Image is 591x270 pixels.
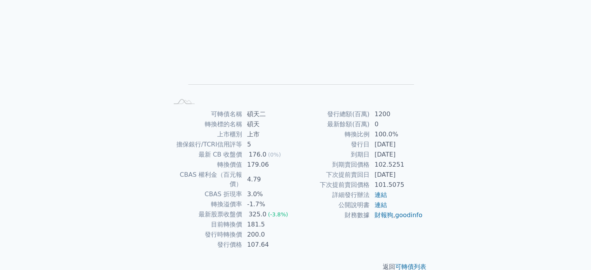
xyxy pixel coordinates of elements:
[370,210,423,220] td: ,
[247,150,268,159] div: 176.0
[370,119,423,129] td: 0
[375,201,387,209] a: 連結
[168,170,242,189] td: CBAS 權利金（百元報價）
[370,170,423,180] td: [DATE]
[168,240,242,250] td: 發行價格
[242,189,296,199] td: 3.0%
[242,129,296,139] td: 上市
[181,3,414,96] g: Chart
[168,150,242,160] td: 最新 CB 收盤價
[296,180,370,190] td: 下次提前賣回價格
[370,180,423,190] td: 101.5075
[168,219,242,230] td: 目前轉換價
[168,199,242,209] td: 轉換溢價率
[296,139,370,150] td: 發行日
[242,230,296,240] td: 200.0
[370,139,423,150] td: [DATE]
[168,189,242,199] td: CBAS 折現率
[168,230,242,240] td: 發行時轉換價
[370,160,423,170] td: 102.5251
[296,119,370,129] td: 最新餘額(百萬)
[242,109,296,119] td: 碩天二
[268,152,281,158] span: (0%)
[296,160,370,170] td: 到期賣回價格
[268,211,288,218] span: (-3.8%)
[296,129,370,139] td: 轉換比例
[296,190,370,200] td: 詳細發行辦法
[168,139,242,150] td: 擔保銀行/TCRI信用評等
[168,119,242,129] td: 轉換標的名稱
[375,211,393,219] a: 財報狗
[168,129,242,139] td: 上市櫃別
[375,191,387,199] a: 連結
[395,211,422,219] a: goodinfo
[168,160,242,170] td: 轉換價值
[296,200,370,210] td: 公開說明書
[242,139,296,150] td: 5
[242,219,296,230] td: 181.5
[247,210,268,219] div: 325.0
[370,109,423,119] td: 1200
[242,119,296,129] td: 碩天
[296,150,370,160] td: 到期日
[296,109,370,119] td: 發行總額(百萬)
[370,129,423,139] td: 100.0%
[242,170,296,189] td: 4.79
[242,240,296,250] td: 107.64
[370,150,423,160] td: [DATE]
[296,210,370,220] td: 財務數據
[168,109,242,119] td: 可轉債名稱
[296,170,370,180] td: 下次提前賣回日
[242,199,296,209] td: -1.7%
[242,160,296,170] td: 179.06
[168,209,242,219] td: 最新股票收盤價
